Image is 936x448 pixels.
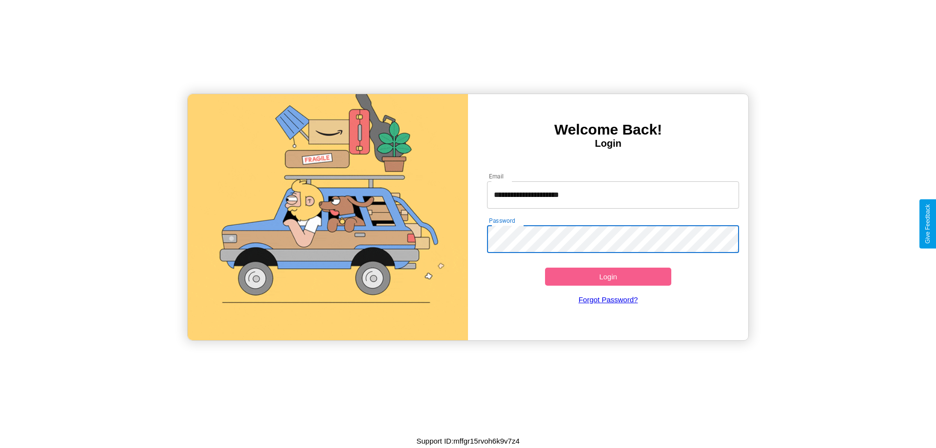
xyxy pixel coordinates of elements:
[924,204,931,244] div: Give Feedback
[489,172,504,180] label: Email
[468,138,748,149] h4: Login
[482,286,735,313] a: Forgot Password?
[489,216,515,225] label: Password
[545,268,671,286] button: Login
[468,121,748,138] h3: Welcome Back!
[416,434,520,448] p: Support ID: mffgr15rvoh6k9v7z4
[188,94,468,340] img: gif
